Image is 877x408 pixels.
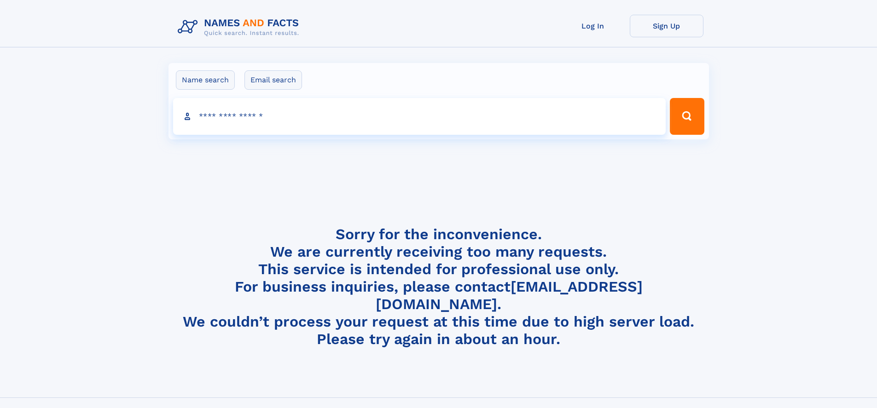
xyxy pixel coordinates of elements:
[630,15,703,37] a: Sign Up
[244,70,302,90] label: Email search
[174,225,703,348] h4: Sorry for the inconvenience. We are currently receiving too many requests. This service is intend...
[670,98,704,135] button: Search Button
[174,15,307,40] img: Logo Names and Facts
[173,98,666,135] input: search input
[176,70,235,90] label: Name search
[556,15,630,37] a: Log In
[376,278,643,313] a: [EMAIL_ADDRESS][DOMAIN_NAME]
